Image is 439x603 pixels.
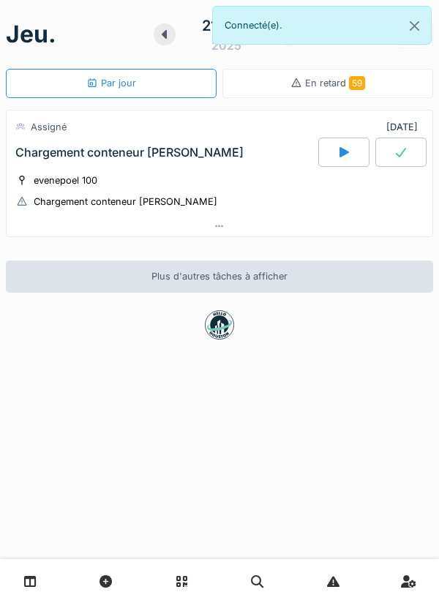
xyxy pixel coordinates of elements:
[202,15,251,37] div: 21 août
[212,6,432,45] div: Connecté(e).
[386,120,424,134] div: [DATE]
[211,37,241,54] div: 2025
[398,7,431,45] button: Close
[6,261,433,292] div: Plus d'autres tâches à afficher
[349,76,365,90] span: 59
[31,120,67,134] div: Assigné
[15,146,244,160] div: Chargement conteneur [PERSON_NAME]
[6,20,56,48] h1: jeu.
[34,173,97,187] div: evenepoel 100
[205,310,234,340] img: badge-BVDL4wpA.svg
[305,78,365,89] span: En retard
[34,195,217,209] div: Chargement conteneur [PERSON_NAME]
[86,76,136,90] div: Par jour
